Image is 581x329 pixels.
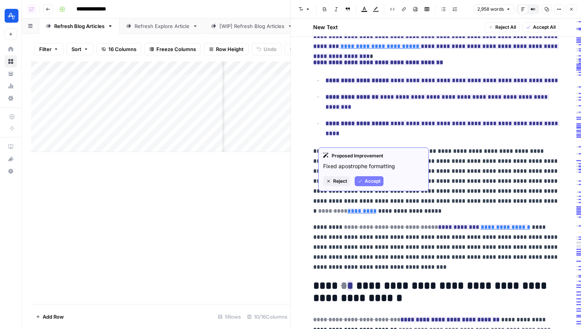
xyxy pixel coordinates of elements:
div: Refresh Explore Article [134,22,189,30]
button: Add Row [31,311,68,323]
button: Reject All [485,22,520,32]
button: Freeze Columns [144,43,201,55]
div: [WIP] Refresh Blog Articles [219,22,284,30]
div: 10/16 Columns [244,311,290,323]
button: Filter [34,43,63,55]
span: Sort [71,45,81,53]
span: Filter [39,45,51,53]
img: Amplitude Logo [5,9,18,23]
a: AirOps Academy [5,141,17,153]
div: Refresh Blog Articles [54,22,105,30]
a: Home [5,43,17,55]
div: 5 Rows [215,311,244,323]
button: Help + Support [5,165,17,177]
a: Refresh Explore Article [120,18,204,34]
a: Refresh Blog Articles [39,18,120,34]
a: Browse [5,55,17,68]
button: Row Height [204,43,249,55]
span: 2,958 words [477,6,504,13]
span: Reject All [495,24,516,31]
span: Freeze Columns [156,45,196,53]
span: Add Row [43,313,64,321]
button: 16 Columns [96,43,141,55]
span: Row Height [216,45,244,53]
button: Undo [252,43,282,55]
a: Usage [5,80,17,92]
span: Reject [333,178,347,185]
span: Accept [365,178,380,185]
div: Proposed Improvement [323,152,424,159]
span: Undo [264,45,277,53]
a: [WIP] Refresh Blog Articles [204,18,299,34]
button: Sort [66,43,93,55]
button: Workspace: Amplitude [5,6,17,25]
button: Accept All [523,22,559,32]
span: 16 Columns [108,45,136,53]
button: 2,958 words [474,4,514,14]
a: Your Data [5,68,17,80]
p: Fixed apostrophe formatting [323,162,424,170]
h2: New Text [313,23,338,31]
button: Reject [323,176,350,186]
a: Settings [5,92,17,104]
span: Accept All [533,24,556,31]
button: Accept [355,176,383,186]
button: What's new? [5,153,17,165]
